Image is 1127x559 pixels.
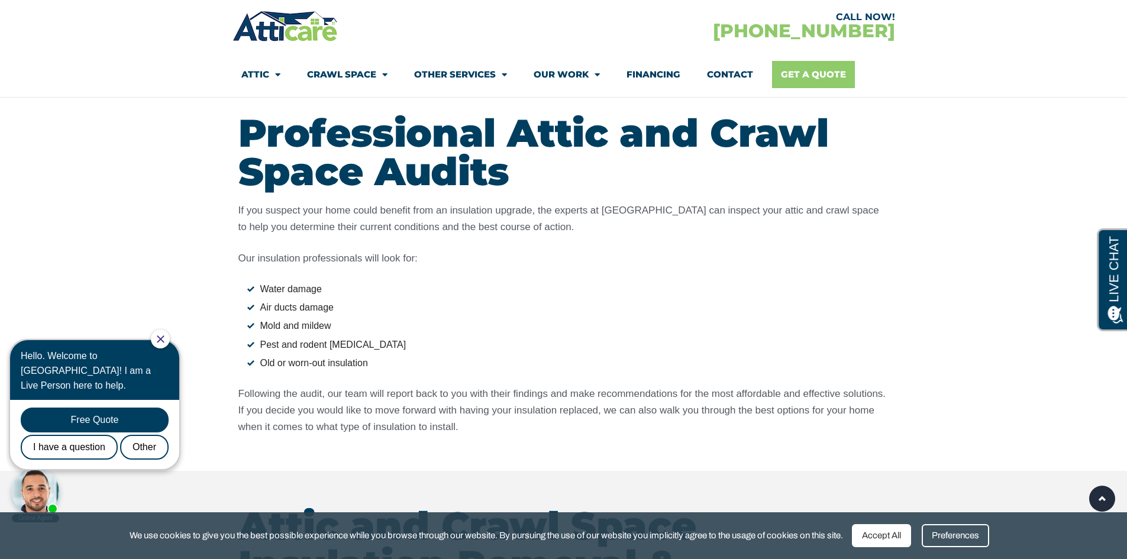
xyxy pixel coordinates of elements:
[238,114,889,190] h2: Professional Attic and Crawl Space Audits
[247,318,889,334] li: Mold and mildew
[130,528,843,543] span: We use cookies to give you the best possible experience while you browse through our website. By ...
[29,9,95,24] span: Opens a chat window
[6,328,195,524] iframe: Chat Invitation
[414,61,507,88] a: Other Services
[241,61,280,88] a: Attic
[707,61,753,88] a: Contact
[247,300,889,315] li: Air ducts damage
[238,386,889,435] p: Following the audit, our team will report back to you with their findings and make recommendation...
[247,356,889,371] li: Old or worn-out insulation
[534,61,600,88] a: Our Work
[307,61,387,88] a: Crawl Space
[241,61,886,88] nav: Menu
[772,61,855,88] a: Get A Quote
[564,12,895,22] div: CALL NOW!
[922,524,989,547] div: Preferences
[238,202,889,235] p: If you suspect your home could benefit from an insulation upgrade, the experts at [GEOGRAPHIC_DAT...
[852,524,911,547] div: Accept All
[247,282,889,297] li: Water damage
[627,61,680,88] a: Financing
[238,250,889,267] p: Our insulation professionals will look for:
[247,337,889,353] li: Pest and rodent [MEDICAL_DATA]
